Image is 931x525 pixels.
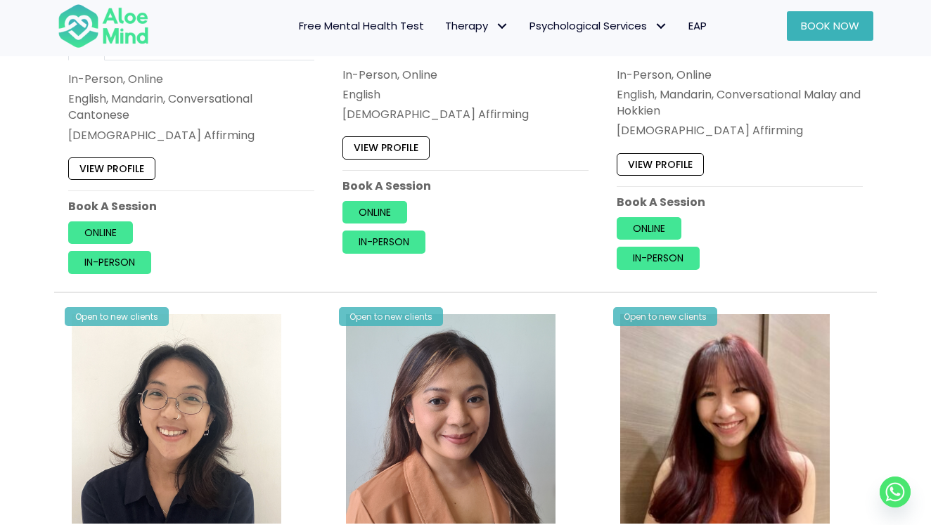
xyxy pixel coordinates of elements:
[68,198,314,214] p: Book A Session
[68,221,133,244] a: Online
[617,217,681,240] a: Online
[105,36,175,60] a: Key areas
[529,18,667,33] span: Psychological Services
[68,36,105,60] a: Info
[613,307,717,326] div: Open to new clients
[617,247,700,269] a: In-person
[68,91,314,123] p: English, Mandarin, Conversational Cantonese
[288,11,435,41] a: Free Mental Health Test
[68,127,314,143] div: [DEMOGRAPHIC_DATA] Affirming
[65,307,169,326] div: Open to new clients
[299,18,424,33] span: Free Mental Health Test
[650,16,671,37] span: Psychological Services: submenu
[346,314,556,524] img: Hanna Clinical Psychologist
[339,307,443,326] div: Open to new clients
[342,136,430,159] a: View profile
[688,18,707,33] span: EAP
[617,122,863,138] div: [DEMOGRAPHIC_DATA] Affirming
[801,18,859,33] span: Book Now
[492,16,512,37] span: Therapy: submenu
[342,86,589,103] p: English
[342,67,589,83] div: In-Person, Online
[72,314,281,524] img: Emelyne Counsellor
[617,194,863,210] p: Book A Session
[342,106,589,122] div: [DEMOGRAPHIC_DATA] Affirming
[445,18,508,33] span: Therapy
[617,153,704,175] a: View profile
[620,314,830,524] img: Jean-300×300
[68,71,314,87] div: In-Person, Online
[68,251,151,273] a: In-person
[342,178,589,194] p: Book A Session
[678,11,717,41] a: EAP
[519,11,678,41] a: Psychological ServicesPsychological Services: submenu
[342,231,425,253] a: In-person
[880,477,911,507] a: Whatsapp
[58,3,149,49] img: Aloe mind Logo
[435,11,519,41] a: TherapyTherapy: submenu
[342,201,407,223] a: Online
[617,67,863,83] div: In-Person, Online
[68,157,155,180] a: View profile
[617,86,863,119] p: English, Mandarin, Conversational Malay and Hokkien
[167,11,717,41] nav: Menu
[787,11,873,41] a: Book Now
